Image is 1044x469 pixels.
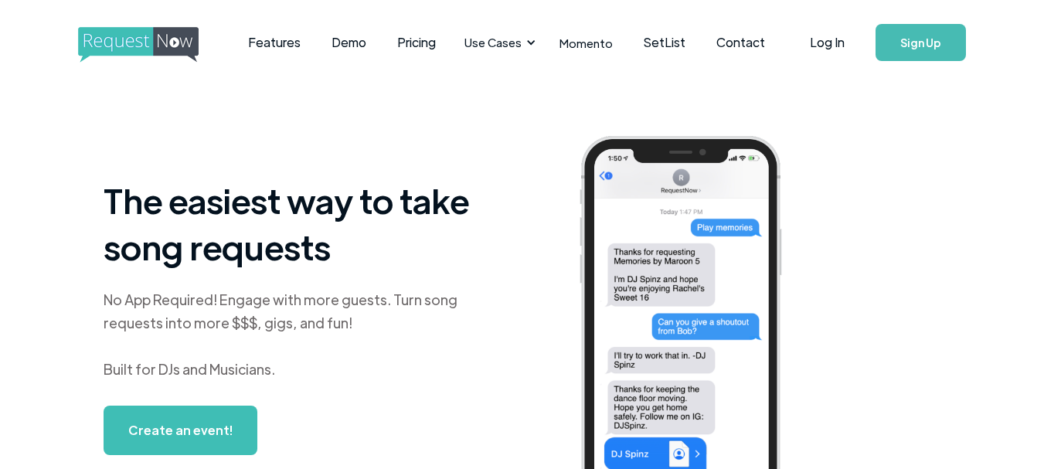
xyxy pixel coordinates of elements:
[78,27,194,58] a: home
[104,406,257,455] a: Create an event!
[628,19,701,66] a: SetList
[78,27,227,63] img: requestnow logo
[316,19,382,66] a: Demo
[544,20,628,66] a: Momento
[455,19,540,66] div: Use Cases
[464,34,522,51] div: Use Cases
[104,288,490,381] div: No App Required! Engage with more guests. Turn song requests into more $$$, gigs, and fun! Built ...
[382,19,451,66] a: Pricing
[104,177,490,270] h1: The easiest way to take song requests
[794,15,860,70] a: Log In
[701,19,780,66] a: Contact
[876,24,966,61] a: Sign Up
[233,19,316,66] a: Features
